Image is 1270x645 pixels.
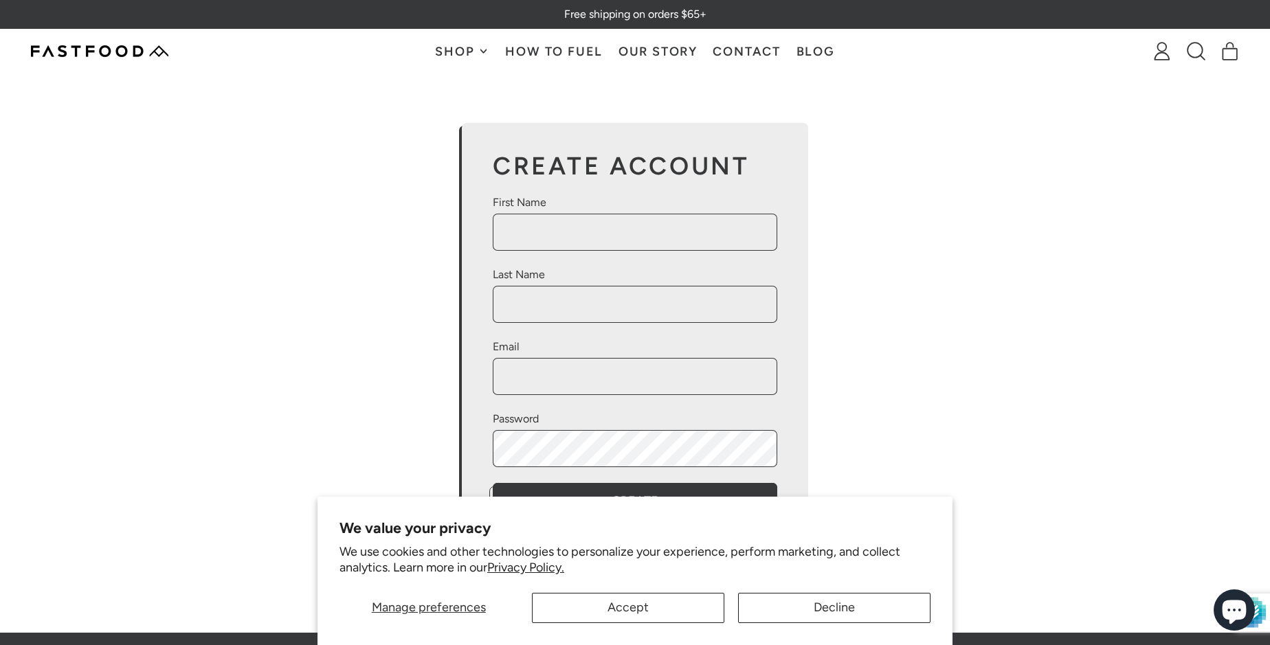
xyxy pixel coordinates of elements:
p: We use cookies and other technologies to personalize your experience, perform marketing, and coll... [339,544,931,576]
a: Privacy Policy. [487,560,564,575]
button: Shop [427,30,498,73]
a: Contact [705,30,788,73]
button: Create [493,483,777,520]
a: Our Story [611,30,706,73]
span: Shop [435,45,478,58]
button: Decline [738,593,931,623]
img: Fastfood [31,45,168,57]
h2: We value your privacy [339,519,931,536]
button: Accept [532,593,724,623]
a: How To Fuel [498,30,610,73]
inbox-online-store-chat: Shopify online store chat [1210,589,1259,634]
label: Email [493,339,777,355]
a: Blog [788,30,843,73]
label: First Name [493,194,777,211]
span: Manage preferences [372,600,486,615]
label: Last Name [493,267,777,283]
h1: Create Account [493,154,777,179]
button: Manage preferences [339,593,518,623]
label: Password [493,411,777,427]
